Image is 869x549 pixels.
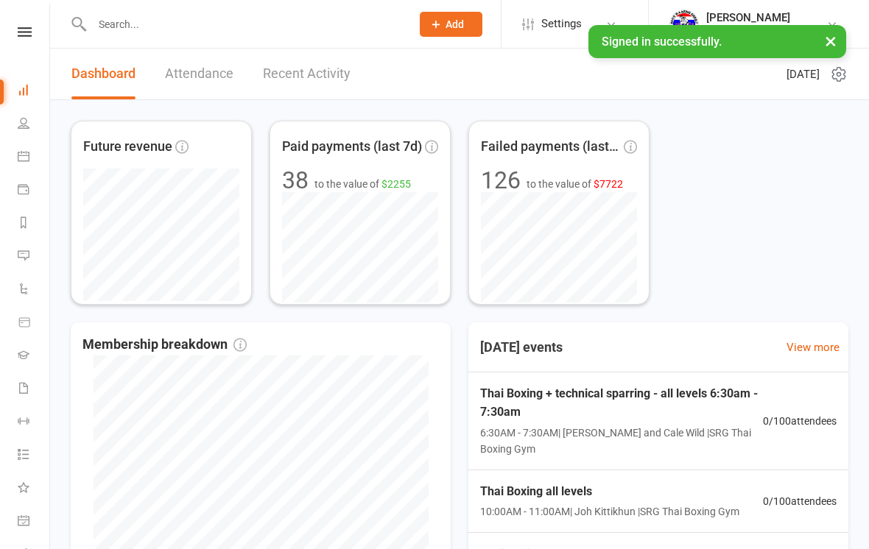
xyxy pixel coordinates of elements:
[18,307,51,340] a: Product Sales
[480,482,739,501] span: Thai Boxing all levels
[282,169,309,192] div: 38
[88,14,401,35] input: Search...
[817,25,844,57] button: ×
[420,12,482,37] button: Add
[18,208,51,241] a: Reports
[706,24,806,38] div: SRG Thai Boxing Gym
[763,413,837,429] span: 0 / 100 attendees
[669,10,699,39] img: thumb_image1718682644.png
[480,384,763,422] span: Thai Boxing + technical sparring - all levels 6:30am - 7:30am
[263,49,351,99] a: Recent Activity
[541,7,582,40] span: Settings
[381,178,411,190] span: $2255
[18,75,51,108] a: Dashboard
[481,169,521,192] div: 126
[446,18,464,30] span: Add
[602,35,722,49] span: Signed in successfully.
[594,178,623,190] span: $7722
[480,503,739,520] span: 10:00AM - 11:00AM | Joh Kittikhun | SRG Thai Boxing Gym
[18,174,51,208] a: Payments
[18,472,51,506] a: What's New
[282,136,422,157] span: Paid payments (last 7d)
[480,425,763,458] span: 6:30AM - 7:30AM | [PERSON_NAME] and Cale Wild | SRG Thai Boxing Gym
[18,141,51,174] a: Calendar
[787,339,840,356] a: View more
[787,65,820,83] span: [DATE]
[83,136,172,157] span: Future revenue
[71,49,136,99] a: Dashboard
[165,49,233,99] a: Attendance
[706,11,806,24] div: [PERSON_NAME]
[481,136,621,157] span: Failed payments (last 30d)
[527,176,623,192] span: to the value of
[314,176,411,192] span: to the value of
[468,334,574,361] h3: [DATE] events
[763,493,837,509] span: 0 / 100 attendees
[82,334,247,355] span: Membership breakdown
[18,108,51,141] a: People
[18,506,51,539] a: General attendance kiosk mode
